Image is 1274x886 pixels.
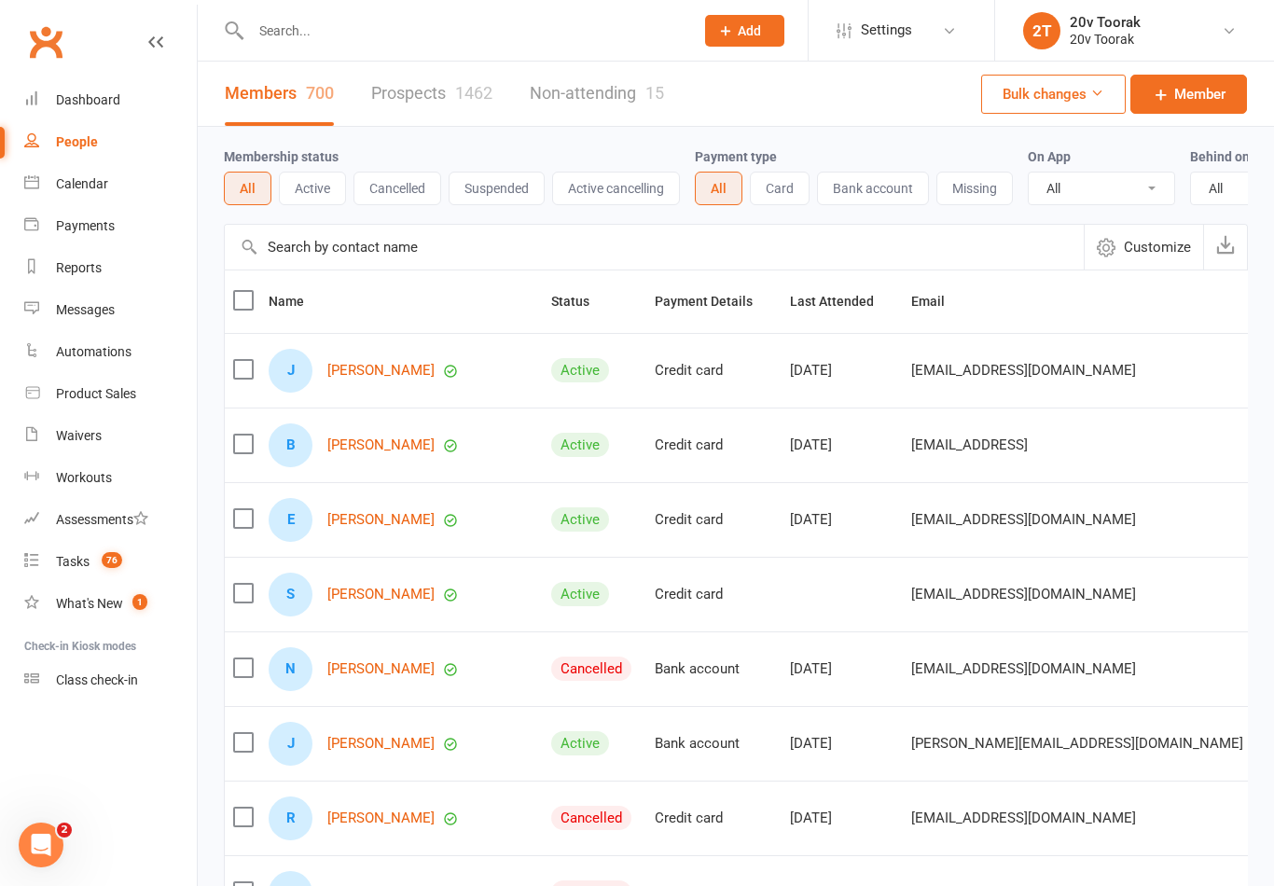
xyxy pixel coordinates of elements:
[911,294,965,309] span: Email
[911,726,1243,761] span: [PERSON_NAME][EMAIL_ADDRESS][DOMAIN_NAME]
[24,541,197,583] a: Tasks 76
[1070,14,1141,31] div: 20v Toorak
[56,386,136,401] div: Product Sales
[24,499,197,541] a: Assessments
[56,428,102,443] div: Waivers
[1023,12,1060,49] div: 2T
[551,657,631,681] div: Cancelled
[655,290,773,312] button: Payment Details
[861,9,912,51] span: Settings
[269,647,312,691] div: N
[655,587,773,602] div: Credit card
[645,83,664,103] div: 15
[269,294,325,309] span: Name
[551,582,609,606] div: Active
[911,427,1028,463] span: [EMAIL_ADDRESS]
[56,260,102,275] div: Reports
[530,62,664,126] a: Non-attending15
[132,594,147,610] span: 1
[911,353,1136,388] span: [EMAIL_ADDRESS][DOMAIN_NAME]
[911,651,1136,686] span: [EMAIL_ADDRESS][DOMAIN_NAME]
[936,172,1013,205] button: Missing
[24,457,197,499] a: Workouts
[225,225,1084,270] input: Search by contact name
[306,83,334,103] div: 700
[56,176,108,191] div: Calendar
[655,736,773,752] div: Bank account
[56,512,148,527] div: Assessments
[327,363,435,379] a: [PERSON_NAME]
[56,344,132,359] div: Automations
[269,573,312,616] div: S
[911,800,1136,836] span: [EMAIL_ADDRESS][DOMAIN_NAME]
[455,83,492,103] div: 1462
[1070,31,1141,48] div: 20v Toorak
[327,512,435,528] a: [PERSON_NAME]
[750,172,810,205] button: Card
[24,659,197,701] a: Class kiosk mode
[56,672,138,687] div: Class check-in
[1084,225,1203,270] button: Customize
[279,172,346,205] button: Active
[269,796,312,840] div: R
[790,363,894,379] div: [DATE]
[224,149,339,164] label: Membership status
[56,218,115,233] div: Payments
[551,507,609,532] div: Active
[327,587,435,602] a: [PERSON_NAME]
[24,247,197,289] a: Reports
[353,172,441,205] button: Cancelled
[24,373,197,415] a: Product Sales
[790,661,894,677] div: [DATE]
[551,806,631,830] div: Cancelled
[790,294,894,309] span: Last Attended
[551,731,609,755] div: Active
[790,512,894,528] div: [DATE]
[56,596,123,611] div: What's New
[269,722,312,766] div: J
[22,19,69,65] a: Clubworx
[371,62,492,126] a: Prospects1462
[24,331,197,373] a: Automations
[655,294,773,309] span: Payment Details
[57,823,72,838] span: 2
[24,205,197,247] a: Payments
[790,437,894,453] div: [DATE]
[225,62,334,126] a: Members700
[911,502,1136,537] span: [EMAIL_ADDRESS][DOMAIN_NAME]
[269,290,325,312] button: Name
[24,121,197,163] a: People
[552,172,680,205] button: Active cancelling
[56,302,115,317] div: Messages
[911,290,965,312] button: Email
[24,163,197,205] a: Calendar
[655,661,773,677] div: Bank account
[24,415,197,457] a: Waivers
[327,810,435,826] a: [PERSON_NAME]
[738,23,761,38] span: Add
[245,18,681,44] input: Search...
[551,294,610,309] span: Status
[695,172,742,205] button: All
[56,470,112,485] div: Workouts
[327,661,435,677] a: [PERSON_NAME]
[655,437,773,453] div: Credit card
[24,583,197,625] a: What's New1
[1174,83,1226,105] span: Member
[911,576,1136,612] span: [EMAIL_ADDRESS][DOMAIN_NAME]
[269,349,312,393] div: J
[655,810,773,826] div: Credit card
[695,149,777,164] label: Payment type
[551,433,609,457] div: Active
[56,134,98,149] div: People
[790,290,894,312] button: Last Attended
[327,437,435,453] a: [PERSON_NAME]
[224,172,271,205] button: All
[551,358,609,382] div: Active
[269,498,312,542] div: E
[327,736,435,752] a: [PERSON_NAME]
[102,552,122,568] span: 76
[1124,236,1191,258] span: Customize
[19,823,63,867] iframe: Intercom live chat
[790,810,894,826] div: [DATE]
